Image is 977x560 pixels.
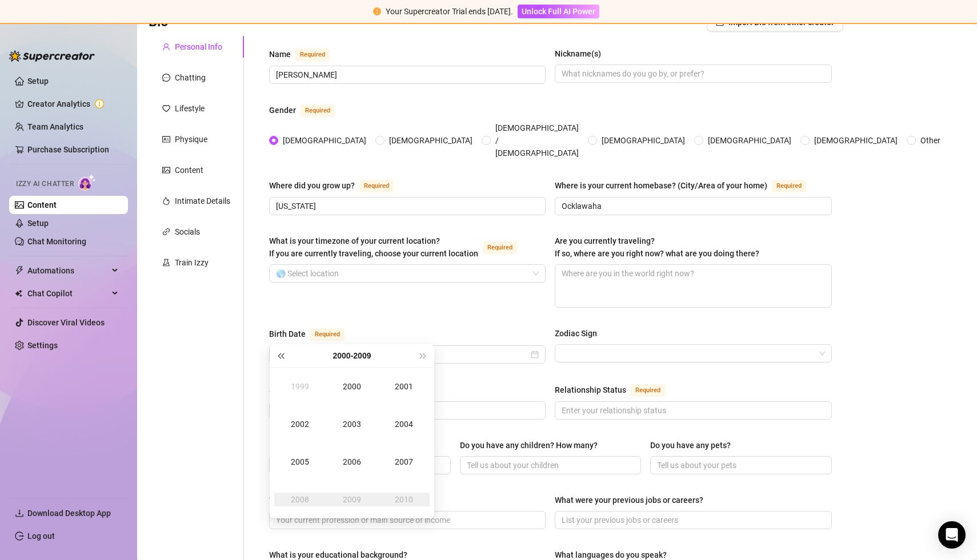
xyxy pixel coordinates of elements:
div: Do you have any siblings? How many? [269,439,406,452]
label: Sexual Orientation [269,383,389,397]
div: Do you have any children? How many? [460,439,598,452]
td: 2008 [274,481,326,518]
a: Log out [27,531,55,541]
span: user [162,43,170,51]
div: 2009 [335,493,369,506]
div: 2006 [335,455,369,469]
a: Unlock Full AI Power [518,7,599,16]
input: Where is your current homebase? (City/Area of your home) [562,200,822,212]
td: 1999 [274,368,326,405]
div: Socials [175,225,200,238]
div: Name [269,48,291,61]
span: download [15,509,24,518]
div: 2002 [283,417,317,431]
span: [DEMOGRAPHIC_DATA] / [DEMOGRAPHIC_DATA] [491,122,583,159]
td: 2003 [326,405,378,443]
button: Unlock Full AI Power [518,5,599,18]
div: Birth Date [269,328,306,340]
span: exclamation-circle [373,7,381,15]
div: 2005 [283,455,317,469]
div: Personal Info [175,41,222,53]
div: Content [175,164,203,176]
img: AI Chatter [78,174,96,191]
div: Open Intercom Messenger [938,521,966,549]
span: message [162,74,170,82]
label: What do you do for work currently? [269,494,402,506]
span: Automations [27,261,109,280]
label: Birth Date [269,327,357,341]
button: Last year (Control + left) [274,344,287,367]
span: Izzy AI Chatter [16,179,74,190]
span: [DEMOGRAPHIC_DATA] [385,134,477,147]
a: Purchase Subscription [27,140,119,159]
td: 2002 [274,405,326,443]
input: What do you do for work currently? [276,514,536,526]
span: [DEMOGRAPHIC_DATA] [597,134,690,147]
span: Download Desktop App [27,509,111,518]
td: 2006 [326,443,378,481]
td: 2010 [378,481,430,518]
span: Other [916,134,945,147]
div: 2004 [387,417,421,431]
div: Do you have any pets? [650,439,731,452]
span: What is your timezone of your current location? If you are currently traveling, choose your curre... [269,236,478,258]
span: Unlock Full AI Power [522,7,595,16]
label: Do you have any pets? [650,439,739,452]
div: Where is your current homebase? (City/Area of your home) [555,179,767,192]
a: Setup [27,76,49,86]
a: Discover Viral Videos [27,318,105,327]
input: What were your previous jobs or careers? [562,514,822,526]
a: Creator Analytics exclamation-circle [27,95,119,113]
input: Do you have any children? How many? [467,459,632,472]
div: What do you do for work currently? [269,494,394,506]
img: logo-BBDzfeDw.svg [9,50,95,62]
td: 2000 [326,368,378,405]
label: Nickname(s) [555,47,609,60]
div: Nickname(s) [555,47,601,60]
span: Are you currently traveling? If so, where are you right now? what are you doing there? [555,236,759,258]
td: 2001 [378,368,430,405]
label: Do you have any siblings? How many? [269,439,414,452]
span: Chat Copilot [27,284,109,303]
label: Zodiac Sign [555,327,605,340]
div: 2007 [387,455,421,469]
div: Train Izzy [175,256,209,269]
label: Gender [269,103,347,117]
input: Nickname(s) [562,67,822,80]
div: Intimate Details [175,195,230,207]
span: Required [310,328,345,341]
a: Settings [27,341,58,350]
span: Your Supercreator Trial ends [DATE]. [386,7,513,16]
span: picture [162,166,170,174]
span: Required [301,104,335,117]
td: 2004 [378,405,430,443]
span: [DEMOGRAPHIC_DATA] [810,134,902,147]
td: 2007 [378,443,430,481]
input: Do you have any pets? [657,459,823,472]
div: 1999 [283,380,317,393]
div: 2008 [283,493,317,506]
span: Required [295,49,330,61]
div: 2000 [335,380,369,393]
button: Next year (Control + right) [417,344,430,367]
span: [DEMOGRAPHIC_DATA] [703,134,796,147]
div: Lifestyle [175,102,205,115]
span: experiment [162,259,170,267]
label: Do you have any children? How many? [460,439,606,452]
button: Choose a decade [333,344,371,367]
td: 2009 [326,481,378,518]
div: Where did you grow up? [269,179,355,192]
span: Required [772,180,806,192]
div: What were your previous jobs or careers? [555,494,703,506]
a: Chat Monitoring [27,237,86,246]
div: Physique [175,133,207,146]
label: Relationship Status [555,383,678,397]
span: thunderbolt [15,266,24,275]
span: fire [162,197,170,205]
div: 2001 [387,380,421,393]
span: Required [483,241,517,254]
td: 2005 [274,443,326,481]
span: Required [359,180,394,192]
span: [DEMOGRAPHIC_DATA] [278,134,371,147]
a: Setup [27,219,49,228]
